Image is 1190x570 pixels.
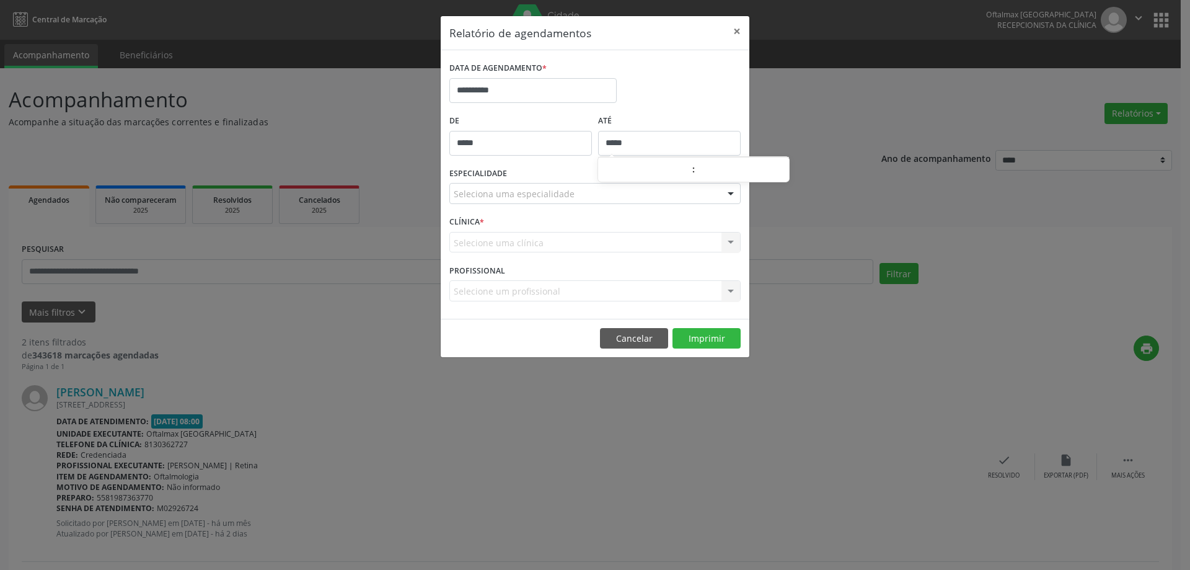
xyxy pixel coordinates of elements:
[449,261,505,280] label: PROFISSIONAL
[600,328,668,349] button: Cancelar
[449,164,507,184] label: ESPECIALIDADE
[672,328,741,349] button: Imprimir
[692,157,695,182] span: :
[598,112,741,131] label: ATÉ
[449,59,547,78] label: DATA DE AGENDAMENTO
[449,112,592,131] label: De
[449,25,591,41] h5: Relatório de agendamentos
[454,187,575,200] span: Seleciona uma especialidade
[695,158,789,183] input: Minute
[449,213,484,232] label: CLÍNICA
[725,16,749,47] button: Close
[598,158,692,183] input: Hour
